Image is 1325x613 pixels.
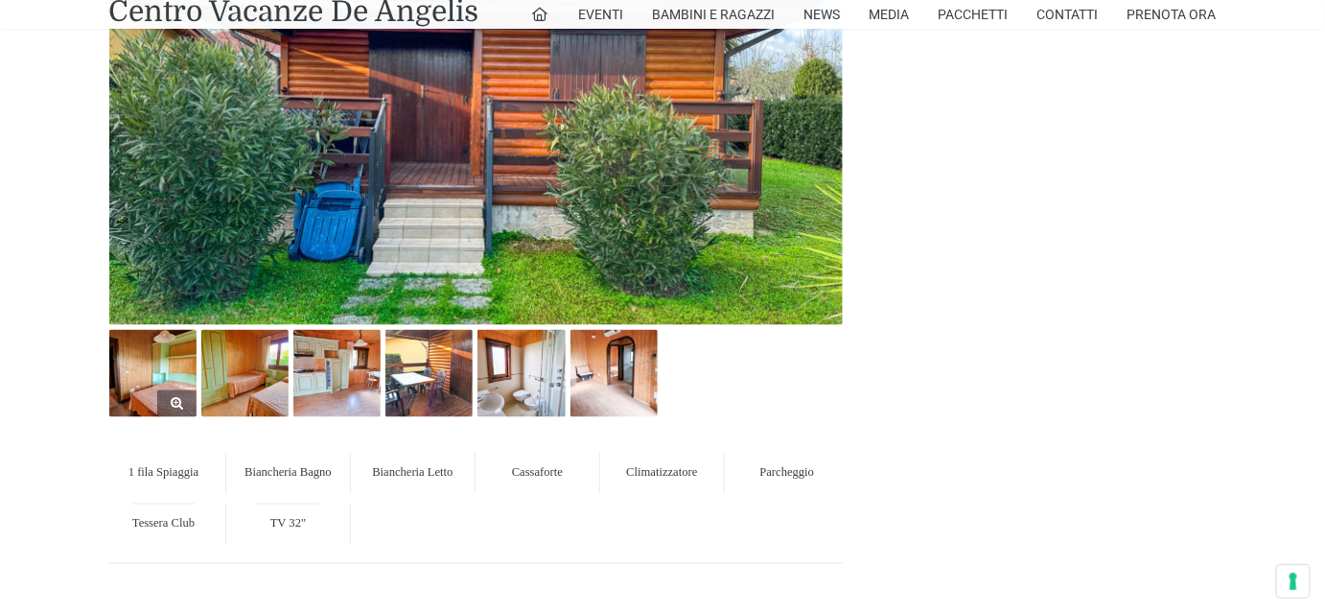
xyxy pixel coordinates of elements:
[512,466,563,480] span: Cassaforte
[372,466,453,480] span: Biancheria Letto
[270,517,306,530] span: TV 32"
[244,466,332,480] span: Biancheria Bagno
[128,466,198,480] span: 1 fila Spiaggia
[1277,565,1310,598] button: Le tue preferenze relative al consenso per le tecnologie di tracciamento
[626,466,697,480] span: Climatizzatore
[760,466,815,480] span: Parcheggio
[132,517,195,530] span: Tessera Club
